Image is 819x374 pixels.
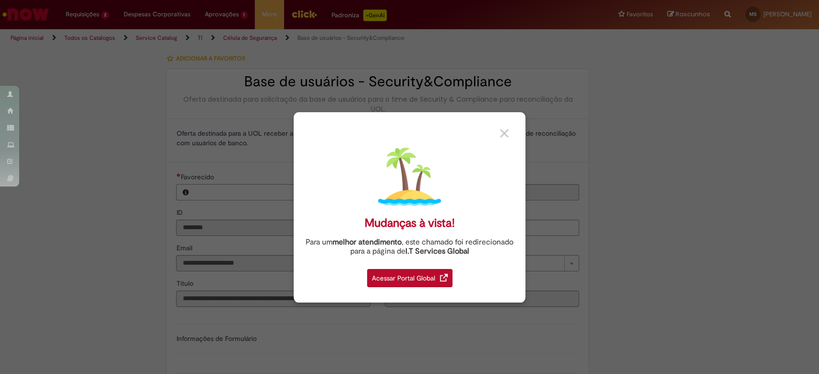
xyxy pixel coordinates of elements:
div: Acessar Portal Global [367,269,452,287]
strong: melhor atendimento [332,237,402,247]
img: island.png [378,145,441,208]
a: I.T Services Global [405,241,469,256]
div: Mudanças à vista! [365,216,455,230]
div: Para um , este chamado foi redirecionado para a página de [301,238,518,256]
a: Acessar Portal Global [367,264,452,287]
img: close_button_grey.png [500,129,509,138]
img: redirect_link.png [440,274,448,281]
